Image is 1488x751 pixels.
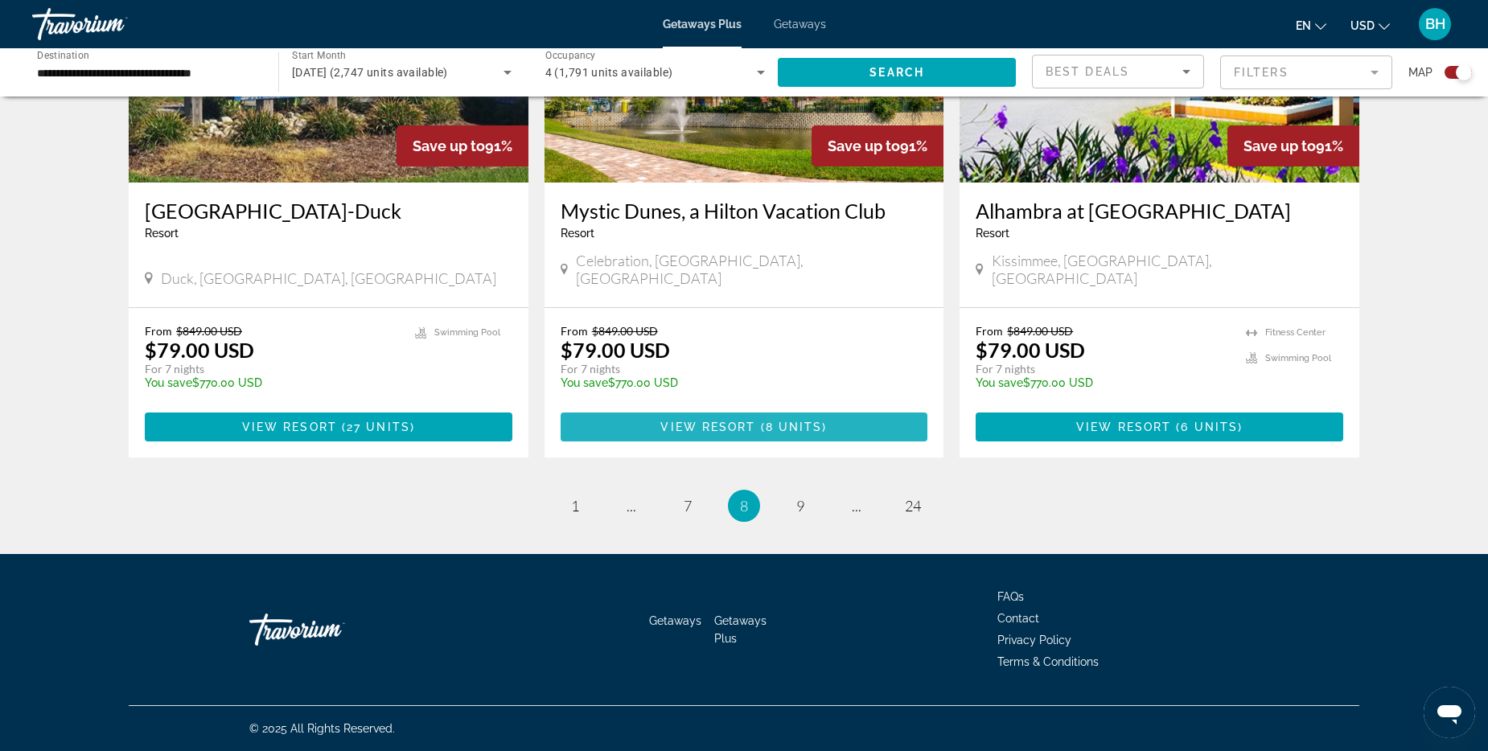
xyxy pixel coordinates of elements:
a: Travorium [32,3,193,45]
a: Mystic Dunes, a Hilton Vacation Club [561,199,928,223]
span: $849.00 USD [176,324,242,338]
span: You save [561,376,608,389]
nav: Pagination [129,490,1359,522]
a: Getaways Plus [714,614,767,645]
span: Resort [145,227,179,240]
span: From [145,324,172,338]
span: 24 [905,497,921,515]
a: Terms & Conditions [997,655,1099,668]
button: View Resort(27 units) [145,412,512,441]
p: $770.00 USD [561,376,912,389]
span: 4 (1,791 units available) [545,66,673,79]
a: Privacy Policy [997,634,1071,646]
span: 7 [684,497,692,515]
span: 1 [571,497,579,515]
span: ... [627,497,636,515]
span: From [561,324,588,338]
button: User Menu [1414,7,1456,41]
a: Travorium [249,605,410,654]
span: ( ) [337,421,415,433]
button: Change language [1296,14,1326,37]
span: Save up to [1243,137,1316,154]
span: Save up to [828,137,900,154]
p: $770.00 USD [976,376,1230,389]
span: Occupancy [545,50,596,61]
span: $849.00 USD [592,324,658,338]
mat-select: Sort by [1046,62,1190,81]
span: © 2025 All Rights Reserved. [249,722,395,735]
a: FAQs [997,590,1024,603]
span: Swimming Pool [1265,353,1331,363]
span: ... [852,497,861,515]
div: 91% [812,125,943,166]
span: Resort [976,227,1009,240]
a: Getaways Plus [663,18,742,31]
span: 8 [740,497,748,515]
span: Celebration, [GEOGRAPHIC_DATA], [GEOGRAPHIC_DATA] [576,252,927,287]
button: View Resort(6 units) [976,412,1343,441]
span: ( ) [756,421,828,433]
p: For 7 nights [561,362,912,376]
p: For 7 nights [145,362,399,376]
p: For 7 nights [976,362,1230,376]
p: $79.00 USD [561,338,670,362]
button: Change currency [1350,14,1390,37]
a: Getaways [649,614,701,627]
span: You save [145,376,192,389]
span: You save [976,376,1023,389]
span: Map [1408,61,1433,84]
span: USD [1350,19,1375,32]
span: View Resort [1076,421,1171,433]
span: Best Deals [1046,65,1129,78]
span: Save up to [413,137,485,154]
span: View Resort [242,421,337,433]
a: Contact [997,612,1039,625]
span: BH [1425,16,1445,32]
span: View Resort [660,421,755,433]
span: Start Month [292,50,346,61]
a: [GEOGRAPHIC_DATA]-Duck [145,199,512,223]
span: Destination [37,49,89,60]
span: Fitness Center [1265,327,1326,338]
span: 9 [796,497,804,515]
span: Swimming Pool [434,327,500,338]
span: $849.00 USD [1007,324,1073,338]
p: $79.00 USD [145,338,254,362]
span: 27 units [347,421,410,433]
a: Getaways [774,18,826,31]
span: From [976,324,1003,338]
button: Search [778,58,1016,87]
div: 91% [397,125,528,166]
span: Search [869,66,924,79]
span: [DATE] (2,747 units available) [292,66,448,79]
span: 6 units [1181,421,1238,433]
span: ( ) [1171,421,1243,433]
span: Resort [561,227,594,240]
span: 8 units [766,421,823,433]
span: en [1296,19,1311,32]
iframe: Button to launch messaging window [1424,687,1475,738]
button: View Resort(8 units) [561,412,928,441]
p: $770.00 USD [145,376,399,389]
div: 91% [1227,125,1359,166]
span: Duck, [GEOGRAPHIC_DATA], [GEOGRAPHIC_DATA] [161,269,496,287]
p: $79.00 USD [976,338,1085,362]
button: Filter [1220,55,1392,90]
a: Alhambra at [GEOGRAPHIC_DATA] [976,199,1343,223]
span: Kissimmee, [GEOGRAPHIC_DATA], [GEOGRAPHIC_DATA] [992,252,1343,287]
